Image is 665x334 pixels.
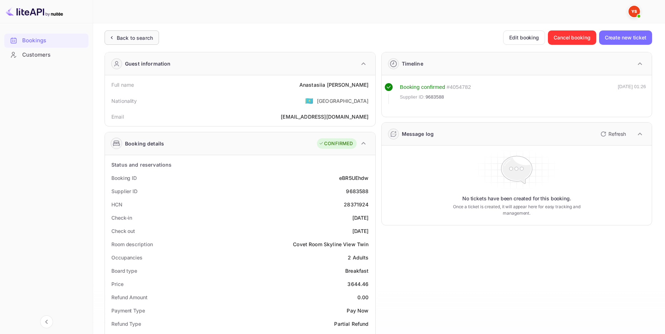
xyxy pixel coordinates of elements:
div: eBR5UEhdw [339,174,368,182]
div: Bookings [22,37,85,45]
div: Full name [111,81,134,89]
div: Check out [111,227,135,235]
div: Covet Room Skyline View Twin [293,240,368,248]
div: Pay Now [347,307,368,314]
p: Once a ticket is created, it will appear here for easy tracking and management. [444,204,589,216]
p: Refresh [608,130,626,138]
div: 0.00 [357,294,369,301]
span: Supplier ID: [400,94,425,101]
button: Create new ticket [599,30,652,45]
div: Back to search [117,34,153,42]
div: Breakfast [345,267,368,275]
div: Anastasiia [PERSON_NAME] [299,81,369,89]
div: Partial Refund [334,320,368,328]
div: Customers [4,48,88,62]
p: No tickets have been created for this booking. [462,195,571,202]
div: Refund Amount [111,294,148,301]
div: HCN [111,201,122,208]
img: LiteAPI logo [6,6,63,17]
div: Customers [22,51,85,59]
div: 28371924 [344,201,368,208]
div: 9683588 [346,187,368,195]
div: Board type [111,267,137,275]
div: [DATE] [352,227,369,235]
button: Collapse navigation [40,315,53,328]
div: 2 Adults [348,254,368,261]
div: CONFIRMED [319,140,353,147]
span: 9683588 [425,94,444,101]
div: Booking details [125,140,164,147]
div: [EMAIL_ADDRESS][DOMAIN_NAME] [281,113,368,120]
button: Refresh [596,128,629,140]
div: Booking ID [111,174,137,182]
span: United States [305,94,313,107]
button: Cancel booking [548,30,596,45]
div: Occupancies [111,254,143,261]
div: Room description [111,240,153,248]
div: Check-in [111,214,132,221]
div: Booking confirmed [400,83,445,91]
div: Bookings [4,34,88,48]
a: Customers [4,48,88,61]
div: Status and reservations [111,161,172,168]
div: 3644.46 [347,280,368,288]
div: [DATE] 01:26 [618,83,646,104]
a: Bookings [4,34,88,47]
div: Nationality [111,97,137,105]
div: [DATE] [352,214,369,221]
div: Supplier ID [111,187,138,195]
div: [GEOGRAPHIC_DATA] [317,97,369,105]
button: Edit booking [503,30,545,45]
img: Yandex Support [628,6,640,17]
div: Price [111,280,124,288]
div: Message log [402,130,434,138]
div: Guest information [125,60,171,67]
div: # 4054782 [447,83,471,91]
div: Timeline [402,60,423,67]
div: Email [111,113,124,120]
div: Refund Type [111,320,141,328]
div: Payment Type [111,307,145,314]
